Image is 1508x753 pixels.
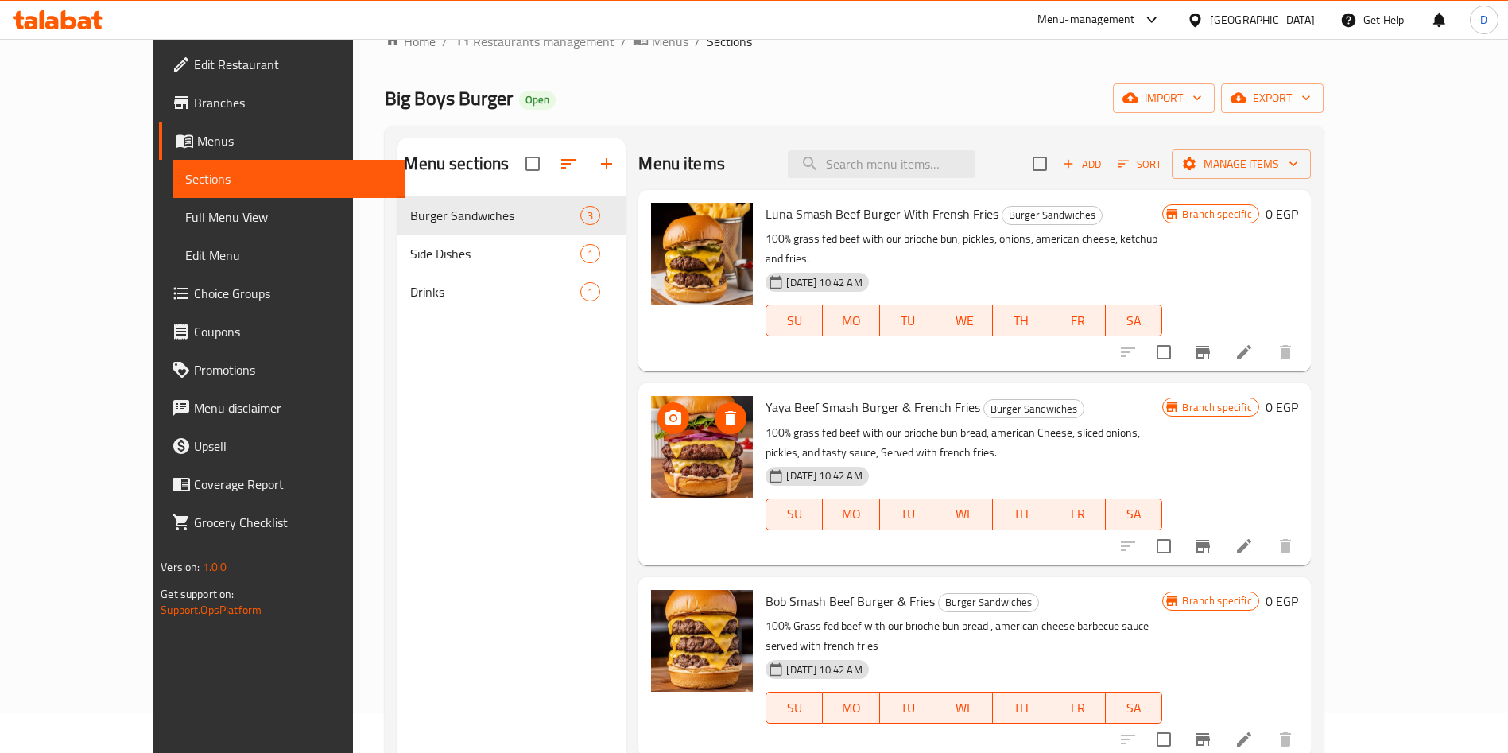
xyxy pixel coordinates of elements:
div: [GEOGRAPHIC_DATA] [1210,11,1315,29]
span: Branches [194,93,392,112]
button: SA [1106,692,1162,724]
div: Side Dishes1 [397,235,626,273]
span: Luna Smash Beef Burger With Frensh Fries [766,202,998,226]
span: Edit Menu [185,246,392,265]
span: Get support on: [161,584,234,604]
h2: Menu sections [404,152,509,176]
span: WE [943,503,987,526]
span: SU [773,309,816,332]
img: Bob Smash Beef Burger & Fries [651,590,753,692]
span: SA [1112,697,1156,720]
span: Branch specific [1176,593,1258,608]
button: FR [1049,499,1106,530]
button: Sort [1114,152,1165,177]
span: Burger Sandwiches [1002,206,1102,224]
a: Sections [173,160,405,198]
div: Burger Sandwiches [1002,206,1103,225]
span: Select to update [1147,530,1180,563]
span: TH [999,503,1043,526]
button: MO [823,305,879,336]
span: Sort [1118,155,1161,173]
img: Luna Smash Beef Burger With Frensh Fries [651,203,753,305]
img: Yaya Beef Smash Burger & French Fries [651,396,753,498]
p: 100% grass fed beef with our brioche bun, pickles, onions, american cheese, ketchup and fries. [766,229,1162,269]
span: SU [773,503,816,526]
button: upload picture [657,402,689,434]
span: Coupons [194,322,392,341]
span: [DATE] 10:42 AM [780,275,868,290]
button: WE [936,692,993,724]
a: Grocery Checklist [159,503,405,541]
span: Big Boys Burger [385,80,513,116]
span: Drinks [410,282,580,301]
div: Side Dishes [410,244,580,263]
span: [DATE] 10:42 AM [780,468,868,483]
span: Burger Sandwiches [410,206,580,225]
span: TU [886,309,930,332]
button: SU [766,692,823,724]
h6: 0 EGP [1266,203,1298,225]
button: TH [993,692,1049,724]
div: Open [519,91,556,110]
span: Menu disclaimer [194,398,392,417]
li: / [695,32,700,51]
a: Home [385,32,436,51]
span: Yaya Beef Smash Burger & French Fries [766,395,980,419]
span: Grocery Checklist [194,513,392,532]
li: / [442,32,448,51]
span: 1.0.0 [203,557,227,577]
span: 1 [581,285,599,300]
a: Edit menu item [1235,537,1254,556]
span: import [1126,88,1202,108]
span: Select section [1023,147,1056,180]
span: Burger Sandwiches [984,400,1084,418]
button: Add [1056,152,1107,177]
span: Add [1060,155,1103,173]
button: TU [880,305,936,336]
span: Sections [185,169,392,188]
span: Sections [707,32,752,51]
span: TU [886,697,930,720]
span: Promotions [194,360,392,379]
span: Branch specific [1176,400,1258,415]
a: Choice Groups [159,274,405,312]
span: Open [519,93,556,107]
span: Menus [652,32,688,51]
div: Burger Sandwiches3 [397,196,626,235]
span: Sort sections [549,145,587,183]
div: Menu-management [1037,10,1135,29]
span: FR [1056,503,1099,526]
a: Menu disclaimer [159,389,405,427]
span: MO [829,309,873,332]
div: Burger Sandwiches [938,593,1039,612]
button: SU [766,305,823,336]
button: import [1113,83,1215,113]
a: Branches [159,83,405,122]
p: 100% grass fed beef with our brioche bun bread, american Cheese, sliced onions, pickles, and tast... [766,423,1162,463]
a: Coupons [159,312,405,351]
a: Full Menu View [173,198,405,236]
button: delete [1266,527,1304,565]
span: Add item [1056,152,1107,177]
div: Burger Sandwiches [983,399,1084,418]
a: Restaurants management [454,31,614,52]
button: Manage items [1172,149,1311,179]
span: 1 [581,246,599,262]
span: TH [999,697,1043,720]
button: SU [766,499,823,530]
button: SA [1106,499,1162,530]
span: Full Menu View [185,208,392,227]
div: Drinks1 [397,273,626,311]
a: Edit Menu [173,236,405,274]
span: [DATE] 10:42 AM [780,662,868,677]
span: Manage items [1184,154,1298,174]
a: Edit menu item [1235,730,1254,749]
a: Upsell [159,427,405,465]
button: delete image [715,402,746,434]
button: FR [1049,692,1106,724]
span: 3 [581,208,599,223]
span: TU [886,503,930,526]
button: TU [880,499,936,530]
button: Branch-specific-item [1184,333,1222,371]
